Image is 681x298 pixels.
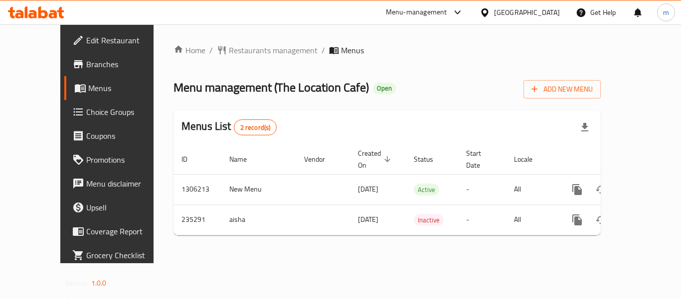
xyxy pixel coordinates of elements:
[414,153,446,165] span: Status
[64,100,174,124] a: Choice Groups
[64,196,174,219] a: Upsell
[173,144,669,235] table: enhanced table
[414,214,444,226] span: Inactive
[494,7,560,18] div: [GEOGRAPHIC_DATA]
[458,174,506,204] td: -
[229,44,318,56] span: Restaurants management
[173,44,601,56] nav: breadcrumb
[341,44,364,56] span: Menus
[358,213,378,226] span: [DATE]
[386,6,447,18] div: Menu-management
[86,178,166,190] span: Menu disclaimer
[173,44,205,56] a: Home
[88,82,166,94] span: Menus
[64,148,174,172] a: Promotions
[64,52,174,76] a: Branches
[304,153,338,165] span: Vendor
[458,204,506,235] td: -
[221,174,296,204] td: New Menu
[173,76,369,99] span: Menu management ( The Location Cafe )
[64,219,174,243] a: Coverage Report
[86,249,166,261] span: Grocery Checklist
[64,124,174,148] a: Coupons
[86,130,166,142] span: Coupons
[234,119,277,135] div: Total records count
[86,106,166,118] span: Choice Groups
[373,84,396,93] span: Open
[523,80,601,99] button: Add New Menu
[514,153,545,165] span: Locale
[358,147,394,171] span: Created On
[65,277,90,290] span: Version:
[565,208,589,232] button: more
[373,83,396,95] div: Open
[64,28,174,52] a: Edit Restaurant
[466,147,494,171] span: Start Date
[173,174,221,204] td: 1306213
[86,201,166,213] span: Upsell
[221,204,296,235] td: aisha
[557,144,669,175] th: Actions
[86,58,166,70] span: Branches
[414,214,444,226] div: Inactive
[86,225,166,237] span: Coverage Report
[506,174,557,204] td: All
[234,123,277,132] span: 2 record(s)
[86,34,166,46] span: Edit Restaurant
[209,44,213,56] li: /
[322,44,325,56] li: /
[358,183,378,196] span: [DATE]
[589,178,613,201] button: Change Status
[86,154,166,166] span: Promotions
[181,153,200,165] span: ID
[91,277,107,290] span: 1.0.0
[64,243,174,267] a: Grocery Checklist
[506,204,557,235] td: All
[64,172,174,196] a: Menu disclaimer
[414,184,439,196] span: Active
[663,7,669,18] span: m
[217,44,318,56] a: Restaurants management
[573,115,597,139] div: Export file
[229,153,260,165] span: Name
[589,208,613,232] button: Change Status
[173,204,221,235] td: 235291
[531,83,593,96] span: Add New Menu
[64,76,174,100] a: Menus
[565,178,589,201] button: more
[181,119,277,135] h2: Menus List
